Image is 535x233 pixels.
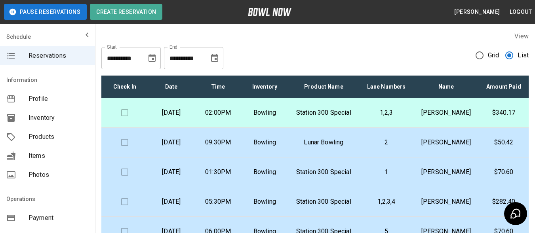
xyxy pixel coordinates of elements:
p: [DATE] [154,108,188,117]
span: Inventory [29,113,89,123]
label: View [514,32,529,40]
span: Photos [29,170,89,180]
p: 02:00PM [201,108,235,117]
p: [PERSON_NAME] [420,197,472,206]
span: Grid [488,51,499,60]
p: $340.17 [485,108,522,117]
span: Profile [29,94,89,104]
th: Name [413,76,479,98]
span: Items [29,151,89,161]
p: 05:30PM [201,197,235,206]
img: logo [248,8,291,16]
p: 01:30PM [201,167,235,177]
p: Bowling [248,138,282,147]
th: Amount Paid [479,76,529,98]
p: 1,2,3,4 [366,197,407,206]
p: 1,2,3 [366,108,407,117]
p: [DATE] [154,167,188,177]
p: Lunar Bowling [294,138,353,147]
button: [PERSON_NAME] [451,5,503,19]
p: [DATE] [154,197,188,206]
p: 2 [366,138,407,147]
p: 1 [366,167,407,177]
p: Bowling [248,197,282,206]
button: Pause Reservations [4,4,87,20]
p: Bowling [248,108,282,117]
th: Check In [101,76,148,98]
p: Station 300 Special [294,197,353,206]
p: 09:30PM [201,138,235,147]
span: Products [29,132,89,142]
p: $50.42 [485,138,522,147]
p: [PERSON_NAME] [420,138,472,147]
p: $70.60 [485,167,522,177]
th: Lane Numbers [359,76,413,98]
span: Payment [29,213,89,223]
th: Date [148,76,195,98]
button: Create Reservation [90,4,162,20]
p: Station 300 Special [294,108,353,117]
span: List [518,51,529,60]
span: Reservations [29,51,89,61]
button: Choose date, selected date is Sep 16, 2025 [207,50,223,66]
button: Logout [506,5,535,19]
p: Station 300 Special [294,167,353,177]
button: Choose date, selected date is Aug 16, 2025 [144,50,160,66]
p: Bowling [248,167,282,177]
th: Inventory [242,76,288,98]
th: Product Name [288,76,359,98]
p: $282.40 [485,197,522,206]
p: [DATE] [154,138,188,147]
th: Time [195,76,242,98]
p: [PERSON_NAME] [420,167,472,177]
p: [PERSON_NAME] [420,108,472,117]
